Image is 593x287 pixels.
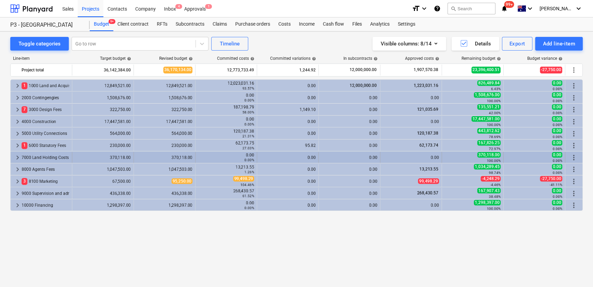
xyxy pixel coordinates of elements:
div: Target budget [100,56,131,61]
span: 1,034,289.45 [474,164,501,169]
div: 120,187.38 [198,129,254,138]
div: 8100 Marketing [22,176,69,187]
span: More actions [570,118,578,126]
span: More actions [570,129,578,138]
div: 1000 Land and Acquisition Costs [22,80,69,91]
div: 1,244.92 [260,65,316,76]
span: 0.00 [552,152,562,158]
div: Revised budget [159,56,193,61]
div: 0.00 [321,107,377,112]
a: Claims [209,17,231,31]
span: 268,430.57 [416,191,439,195]
span: 36,170,134.00 [163,67,192,73]
div: 322,750.00 [75,107,131,112]
small: 0.00% [553,159,562,163]
div: 0.00 [260,179,316,184]
div: 0.00 [321,167,377,172]
div: Line-item [10,56,73,61]
span: keyboard_arrow_right [13,106,22,114]
small: 0.00% [553,207,562,210]
div: 0.00 [321,143,377,148]
small: 0.00% [244,122,254,126]
span: More actions [570,201,578,209]
span: 3 [22,178,27,184]
button: Visible columns:8/14 [373,37,446,51]
span: help [372,57,378,61]
div: 0.00 [321,95,377,100]
div: 0.00 [260,191,316,196]
small: 98.74% [489,171,501,175]
div: 1,047,503.00 [75,167,131,172]
i: keyboard_arrow_down [526,4,534,13]
span: 23,396,400.51 [471,67,501,73]
div: 0.00 [198,153,254,162]
span: 121,035.69 [416,107,439,112]
div: 1,047,503.00 [137,167,192,172]
small: 1.26% [244,170,254,174]
span: keyboard_arrow_right [13,141,22,150]
small: 93.57% [242,86,254,90]
i: notifications [501,4,508,13]
small: 42.00% [489,111,501,115]
button: Export [502,37,533,51]
span: keyboard_arrow_right [13,94,22,102]
div: 370,118.00 [75,155,131,160]
span: 99+ [504,1,514,8]
div: 0.00 [383,119,439,124]
div: 1,508,676.00 [75,95,131,100]
span: keyboard_arrow_right [13,177,22,186]
a: Settings [394,17,419,31]
small: 100.00% [487,159,501,163]
div: Committed variations [270,56,316,61]
div: 370,118.00 [137,155,192,160]
span: More actions [570,177,578,186]
div: 0.00 [321,191,377,196]
i: keyboard_arrow_down [420,4,428,13]
span: help [311,57,316,61]
i: format_size [412,4,420,13]
span: 0.00 [552,80,562,86]
div: 17,447,581.00 [75,119,131,124]
span: 0.00 [552,128,562,134]
div: 8000 Agents Fees [22,164,69,175]
span: 7 [22,106,27,113]
span: 1,223,031.16 [413,83,439,88]
a: Files [348,17,366,31]
div: Visible columns : 8/14 [381,39,438,48]
div: 0.00 [260,83,316,88]
span: 99,498.29 [418,178,439,184]
span: 1,907,570.38 [413,67,439,73]
span: 1,508,676.00 [474,92,501,98]
div: 9000 Supervision and administration [22,188,69,199]
span: help [187,57,193,61]
div: Project total [22,65,69,76]
div: 0.00 [260,167,316,172]
span: 167,826.25 [477,140,501,146]
a: Client contract [113,17,153,31]
div: 0.00 [321,131,377,136]
div: 17,447,581.00 [137,119,192,124]
small: 0.00% [244,206,254,210]
small: 0.00% [553,123,562,127]
div: 0.00 [383,203,439,208]
span: 1 [205,4,212,9]
small: 100.00% [487,207,501,210]
div: Purchase orders [231,17,274,31]
div: 1,298,397.00 [137,203,192,208]
div: Toggle categories [18,39,61,48]
div: 12,849,521.00 [75,83,131,88]
span: 12,000,000.00 [349,83,377,88]
span: 1 [22,82,27,89]
a: Budget9+ [90,17,113,31]
div: 436,338.00 [75,191,131,196]
button: Timeline [211,37,248,51]
div: 0.00 [321,179,377,184]
span: More actions [570,165,578,174]
span: 0.00 [552,200,562,205]
div: 0.00 [260,119,316,124]
div: 10000 Financing [22,200,69,211]
div: 230,000.00 [137,143,192,148]
small: 72.97% [489,147,501,151]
